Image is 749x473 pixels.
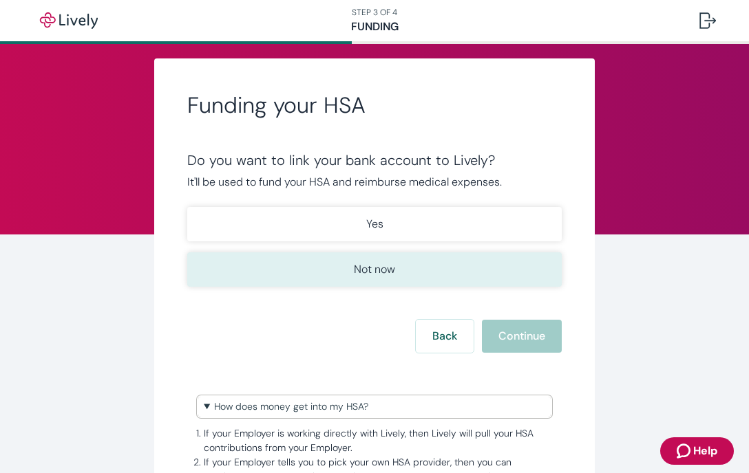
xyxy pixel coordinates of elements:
[366,216,383,232] p: Yes
[187,174,562,190] p: It'll be used to fund your HSA and reimburse medical expenses.
[688,4,727,37] button: Log out
[416,320,474,353] button: Back
[187,207,562,241] button: Yes
[354,261,395,278] p: Not now
[660,437,734,465] button: Zendesk support iconHelp
[198,397,551,417] summary: How does money get into my HSA?
[187,152,562,168] div: Do you want to link your bank account to Lively?
[30,12,107,29] img: Lively
[204,426,545,455] li: If your Employer is working directly with Lively, then Lively will pull your HSA contributions fr...
[693,443,717,459] span: Help
[187,252,562,287] button: Not now
[677,443,693,459] svg: Zendesk support icon
[187,91,562,119] h2: Funding your HSA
